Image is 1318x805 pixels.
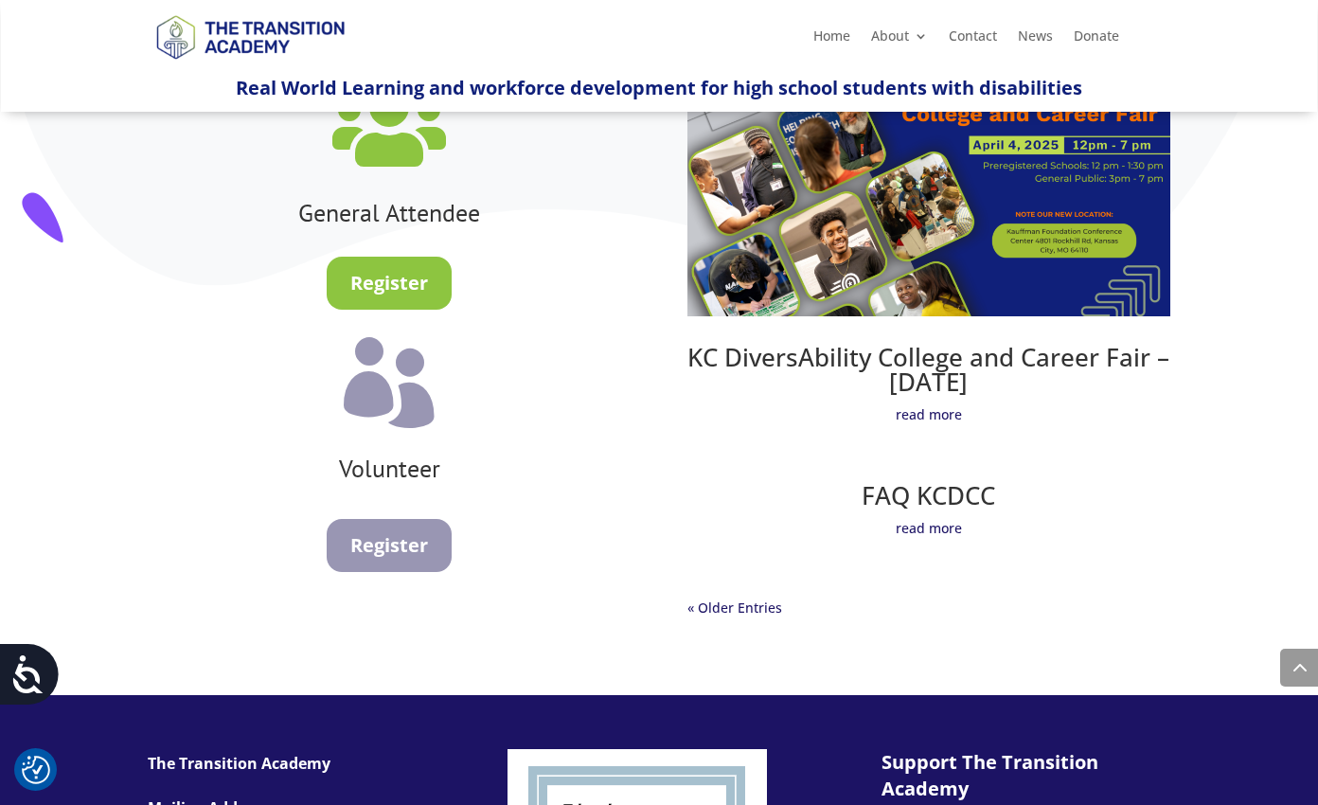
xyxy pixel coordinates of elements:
a: Register [327,257,452,310]
a: Register [327,519,452,572]
h2: General Attendee [148,201,631,235]
img: Revisit consent button [22,756,50,784]
a: FAQ KCDCC [862,478,995,512]
span: Real World Learning and workforce development for high school students with disabilities [236,75,1082,100]
strong: The Transition Academy [148,753,330,774]
img: KC DiversAbility College and Career Fair – April 4th, 2025 [687,45,1170,316]
a: News [1018,29,1053,50]
button: Cookie Settings [22,756,50,784]
a: About [871,29,928,50]
img: TTA Brand_TTA Primary Logo_Horizontal_Light BG [148,3,352,70]
a: Contact [949,29,997,50]
span:  [344,337,435,428]
h2: Volunteer [148,456,631,491]
a: KC DiversAbility College and Career Fair – [DATE] [687,340,1169,399]
a: read more [687,517,1170,540]
span:  [332,81,446,172]
a: « Older Entries [687,599,782,617]
a: Home [813,29,850,50]
a: Donate [1074,29,1119,50]
a: read more [687,403,1170,426]
a: Logo-Noticias [148,56,352,74]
